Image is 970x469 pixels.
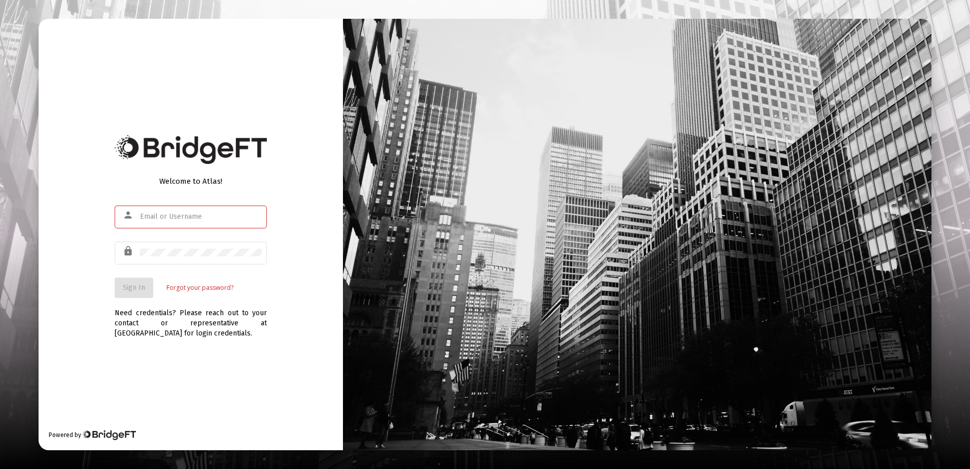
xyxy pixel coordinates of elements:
[166,283,233,293] a: Forgot your password?
[140,213,262,221] input: Email or Username
[123,283,145,292] span: Sign In
[115,298,267,339] div: Need credentials? Please reach out to your contact or representative at [GEOGRAPHIC_DATA] for log...
[123,209,135,221] mat-icon: person
[82,430,135,440] img: Bridge Financial Technology Logo
[123,245,135,257] mat-icon: lock
[115,176,267,186] div: Welcome to Atlas!
[49,430,135,440] div: Powered by
[115,278,153,298] button: Sign In
[115,135,267,164] img: Bridge Financial Technology Logo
